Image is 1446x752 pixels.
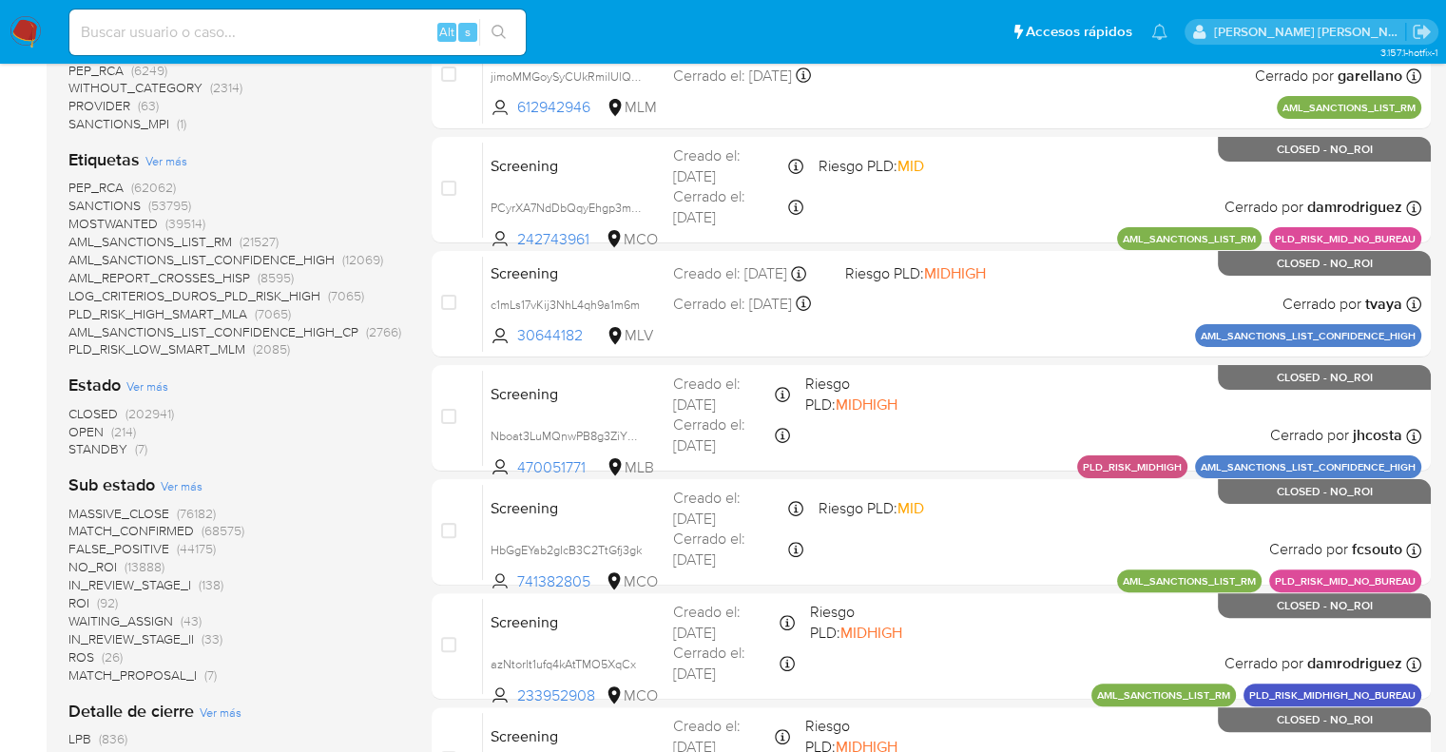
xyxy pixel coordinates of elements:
span: Accesos rápidos [1026,22,1132,42]
span: s [465,23,471,41]
button: search-icon [479,19,518,46]
p: marianela.tarsia@mercadolibre.com [1214,23,1406,41]
span: Alt [439,23,454,41]
a: Notificaciones [1151,24,1167,40]
input: Buscar usuario o caso... [69,20,526,45]
span: 3.157.1-hotfix-1 [1379,45,1436,60]
a: Salir [1412,22,1432,42]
